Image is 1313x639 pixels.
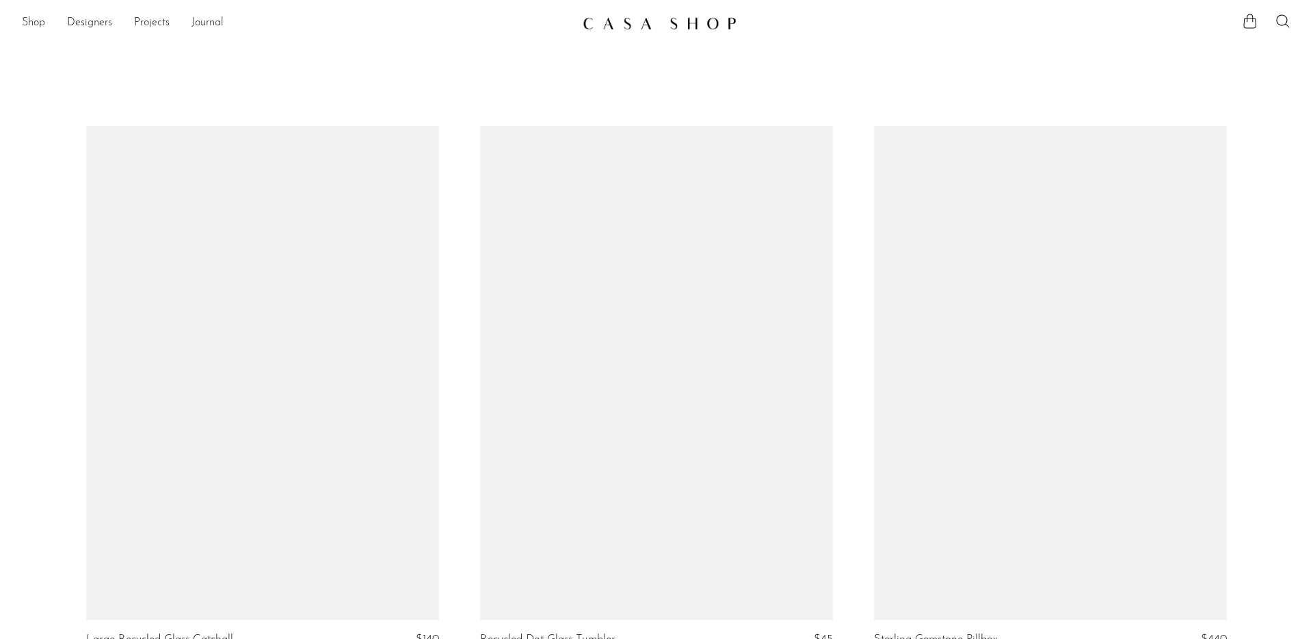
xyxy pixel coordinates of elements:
[22,12,572,35] ul: NEW HEADER MENU
[22,12,572,35] nav: Desktop navigation
[191,14,224,32] a: Journal
[67,14,112,32] a: Designers
[134,14,170,32] a: Projects
[22,14,45,32] a: Shop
